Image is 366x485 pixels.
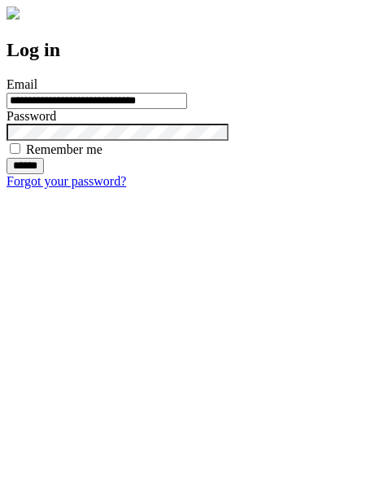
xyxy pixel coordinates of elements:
[7,39,359,61] h2: Log in
[7,77,37,91] label: Email
[7,7,20,20] img: logo-4e3dc11c47720685a147b03b5a06dd966a58ff35d612b21f08c02c0306f2b779.png
[7,174,126,188] a: Forgot your password?
[26,142,102,156] label: Remember me
[7,109,56,123] label: Password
